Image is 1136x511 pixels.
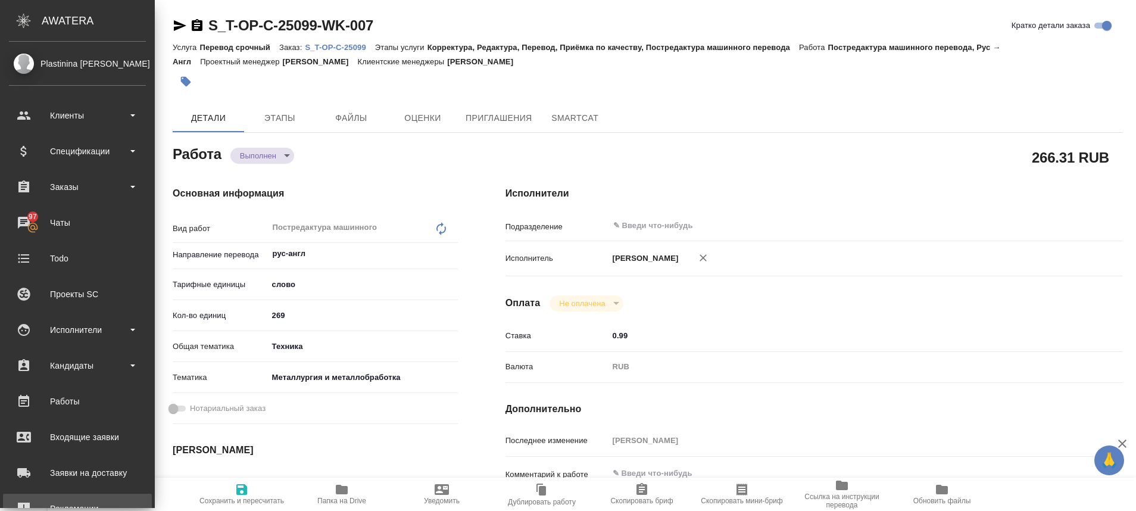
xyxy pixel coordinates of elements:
button: Open [451,253,454,255]
div: Plastinina [PERSON_NAME] [9,57,146,70]
span: Обновить файлы [913,497,971,505]
input: ✎ Введи что-нибудь [268,307,458,324]
span: 🙏 [1099,448,1119,473]
div: Исполнители [9,321,146,339]
span: Оценки [394,111,451,126]
a: 97Чаты [3,208,152,238]
p: [PERSON_NAME] [608,253,679,264]
input: ✎ Введи что-нибудь [612,219,1028,233]
p: Вид работ [173,223,268,235]
p: Подразделение [505,221,608,233]
div: Проекты SC [9,285,146,303]
h4: [PERSON_NAME] [173,443,458,457]
span: Сохранить и пересчитать [199,497,284,505]
div: Клиенты [9,107,146,124]
div: Спецификации [9,142,146,160]
button: Папка на Drive [292,478,392,511]
span: Дублировать работу [508,498,576,506]
span: Этапы [251,111,308,126]
p: [PERSON_NAME] [283,57,358,66]
div: Выполнен [230,148,294,164]
div: Чаты [9,214,146,232]
p: Валюта [505,361,608,373]
button: Скопировать мини-бриф [692,478,792,511]
p: Тематика [173,372,268,384]
input: Пустое поле [608,432,1072,449]
p: Проектный менеджер [200,57,282,66]
p: Работа [799,43,828,52]
button: Уведомить [392,478,492,511]
h2: 266.31 RUB [1032,147,1109,167]
div: Работы [9,392,146,410]
p: Перевод срочный [199,43,279,52]
span: Скопировать мини-бриф [701,497,782,505]
p: Корректура, Редактура, Перевод, Приёмка по качеству, Постредактура машинного перевода [427,43,799,52]
button: Скопировать ссылку [190,18,204,33]
input: ✎ Введи что-нибудь [268,473,372,491]
button: Скопировать ссылку для ЯМессенджера [173,18,187,33]
div: Кандидаты [9,357,146,375]
div: Заявки на доставку [9,464,146,482]
h4: Дополнительно [505,402,1123,416]
a: Проекты SC [3,279,152,309]
span: Кратко детали заказа [1012,20,1090,32]
h4: Основная информация [173,186,458,201]
a: Заявки на доставку [3,458,152,488]
div: Входящие заявки [9,428,146,446]
div: Todo [9,250,146,267]
p: Общая тематика [173,341,268,353]
a: Работы [3,387,152,416]
button: Выполнен [236,151,280,161]
button: Дублировать работу [492,478,592,511]
p: Последнее изменение [505,435,608,447]
span: SmartCat [547,111,604,126]
p: [PERSON_NAME] [447,57,522,66]
p: Услуга [173,43,199,52]
div: слово [268,275,458,295]
span: Папка на Drive [317,497,366,505]
span: Приглашения [466,111,532,126]
button: Не оплачена [555,298,608,309]
button: Open [1065,225,1068,227]
div: Выполнен [550,295,623,311]
p: Тарифные единицы [173,279,268,291]
a: S_T-OP-C-25099-WK-007 [208,17,373,33]
h4: Исполнители [505,186,1123,201]
button: Скопировать бриф [592,478,692,511]
p: Исполнитель [505,253,608,264]
span: Нотариальный заказ [190,403,266,415]
p: Ставка [505,330,608,342]
span: Скопировать бриф [610,497,673,505]
input: ✎ Введи что-нибудь [608,327,1072,344]
button: Сохранить и пересчитать [192,478,292,511]
span: Ссылка на инструкции перевода [799,493,885,509]
button: Ссылка на инструкции перевода [792,478,892,511]
h2: Работа [173,142,221,164]
p: Клиентские менеджеры [358,57,448,66]
button: Добавить тэг [173,68,199,95]
div: Металлургия и металлобработка [268,367,458,388]
p: Заказ: [279,43,305,52]
button: 🙏 [1094,445,1124,475]
h4: Оплата [505,296,541,310]
p: Направление перевода [173,249,268,261]
span: Файлы [323,111,380,126]
p: Комментарий к работе [505,469,608,481]
div: RUB [608,357,1072,377]
div: AWATERA [42,9,155,33]
p: Дата начала работ [173,476,268,488]
span: Детали [180,111,237,126]
button: Удалить исполнителя [690,245,716,271]
div: Техника [268,336,458,357]
p: Этапы услуги [375,43,427,52]
span: Уведомить [424,497,460,505]
p: Кол-во единиц [173,310,268,322]
div: Заказы [9,178,146,196]
a: S_T-OP-C-25099 [305,42,374,52]
span: 97 [21,211,44,223]
p: S_T-OP-C-25099 [305,43,374,52]
a: Входящие заявки [3,422,152,452]
a: Todo [3,244,152,273]
button: Обновить файлы [892,478,992,511]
